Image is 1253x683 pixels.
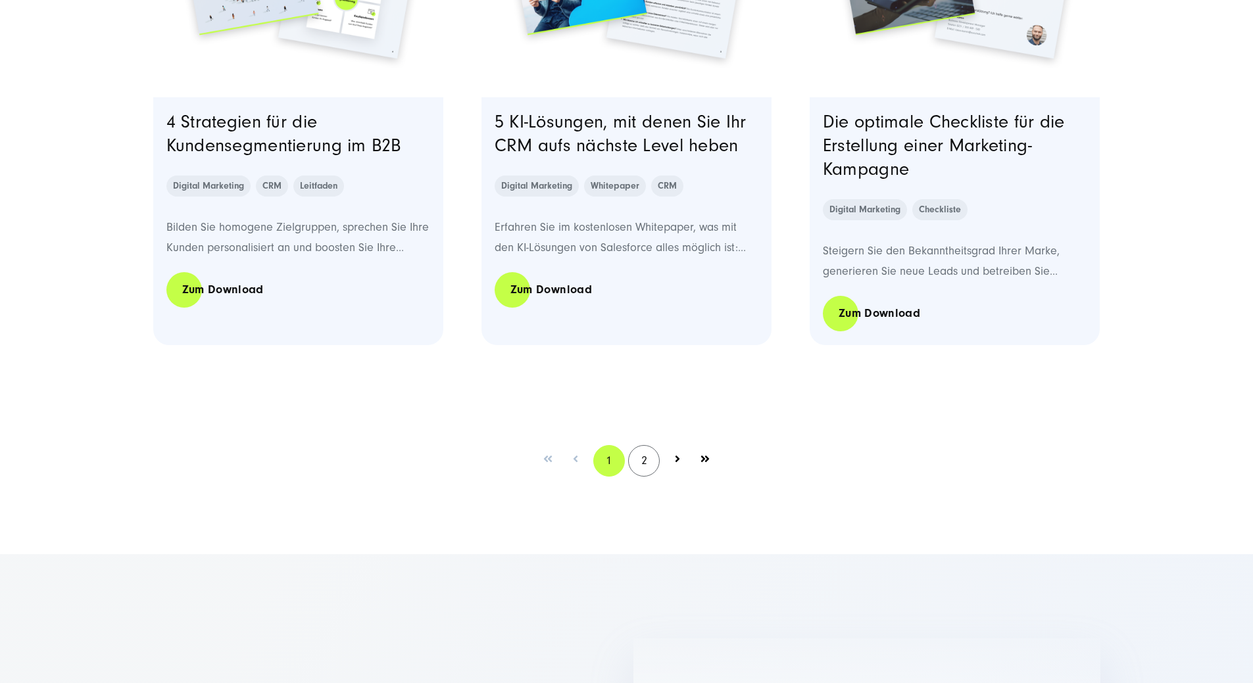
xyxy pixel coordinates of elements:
a: CRM [651,176,683,197]
a: Zum Download [166,271,280,308]
p: Erfahren Sie im kostenlosen Whitepaper, was mit den KI-Lösungen von Salesforce alles möglich ist:... [495,218,759,258]
a: Zum Download [495,271,608,308]
p: Steigern Sie den Bekanntheitsgrad Ihrer Marke, generieren Sie neue Leads und betreiben Sie... [823,241,1087,281]
a: 4 Strategien für die Kundensegmentierung im B2B [166,112,401,156]
a: Digital Marketing [166,176,251,197]
nav: Pagination navigation [153,425,1100,496]
a: Go to Page 2 [628,445,660,477]
a: Zum Download [823,294,936,332]
a: Leitfaden [293,176,344,197]
a: Digital Marketing [823,199,907,220]
a: CRM [256,176,288,197]
a: Go to Page 1 [593,445,625,477]
a: Die optimale Checkliste für die Erstellung einer Marketing-Kampagne [823,112,1065,179]
p: Bilden Sie homogene Zielgruppen, sprechen Sie Ihre Kunden personalisiert an und boosten Sie Ihre... [166,218,431,258]
a: Digital Marketing [495,176,579,197]
a: 5 KI-Lösungen, mit denen Sie Ihr CRM aufs nächste Level heben [495,112,747,156]
a: Whitepaper [584,176,646,197]
a: Checkliste [912,199,968,220]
